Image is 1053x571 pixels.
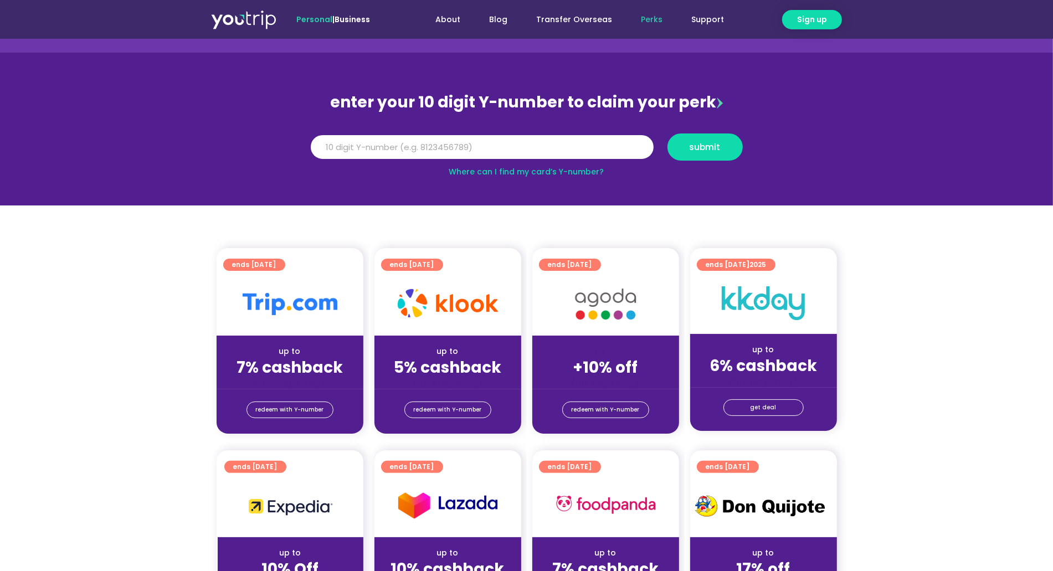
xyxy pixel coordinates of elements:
[627,9,677,30] a: Perks
[296,14,332,25] span: Personal
[548,461,592,473] span: ends [DATE]
[706,259,767,271] span: ends [DATE]
[381,461,443,473] a: ends [DATE]
[256,402,324,418] span: redeem with Y-number
[305,88,748,117] div: enter your 10 digit Y-number to claim your perk
[797,14,827,25] span: Sign up
[541,547,670,559] div: up to
[400,9,739,30] nav: Menu
[573,357,638,378] strong: +10% off
[699,547,828,559] div: up to
[296,14,370,25] span: |
[539,461,601,473] a: ends [DATE]
[394,357,501,378] strong: 5% cashback
[335,14,370,25] a: Business
[699,376,828,388] div: (for stays only)
[449,166,604,177] a: Where can I find my card’s Y-number?
[697,259,775,271] a: ends [DATE]2025
[548,259,592,271] span: ends [DATE]
[562,402,649,418] a: redeem with Y-number
[227,547,355,559] div: up to
[390,461,434,473] span: ends [DATE]
[232,259,276,271] span: ends [DATE]
[246,402,333,418] a: redeem with Y-number
[225,346,355,357] div: up to
[404,402,491,418] a: redeem with Y-number
[383,378,512,389] div: (for stays only)
[522,9,627,30] a: Transfer Overseas
[677,9,739,30] a: Support
[751,400,777,415] span: get deal
[422,9,475,30] a: About
[223,259,285,271] a: ends [DATE]
[750,260,767,269] span: 2025
[572,402,640,418] span: redeem with Y-number
[697,461,759,473] a: ends [DATE]
[311,135,654,160] input: 10 digit Y-number (e.g. 8123456789)
[383,547,512,559] div: up to
[225,378,355,389] div: (for stays only)
[710,355,817,377] strong: 6% cashback
[224,461,286,473] a: ends [DATE]
[311,133,743,169] form: Y Number
[383,346,512,357] div: up to
[690,143,721,151] span: submit
[475,9,522,30] a: Blog
[699,344,828,356] div: up to
[381,259,443,271] a: ends [DATE]
[723,399,804,416] a: get deal
[595,346,616,357] span: up to
[237,357,343,378] strong: 7% cashback
[541,378,670,389] div: (for stays only)
[667,133,743,161] button: submit
[539,259,601,271] a: ends [DATE]
[706,461,750,473] span: ends [DATE]
[233,461,278,473] span: ends [DATE]
[414,402,482,418] span: redeem with Y-number
[782,10,842,29] a: Sign up
[390,259,434,271] span: ends [DATE]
